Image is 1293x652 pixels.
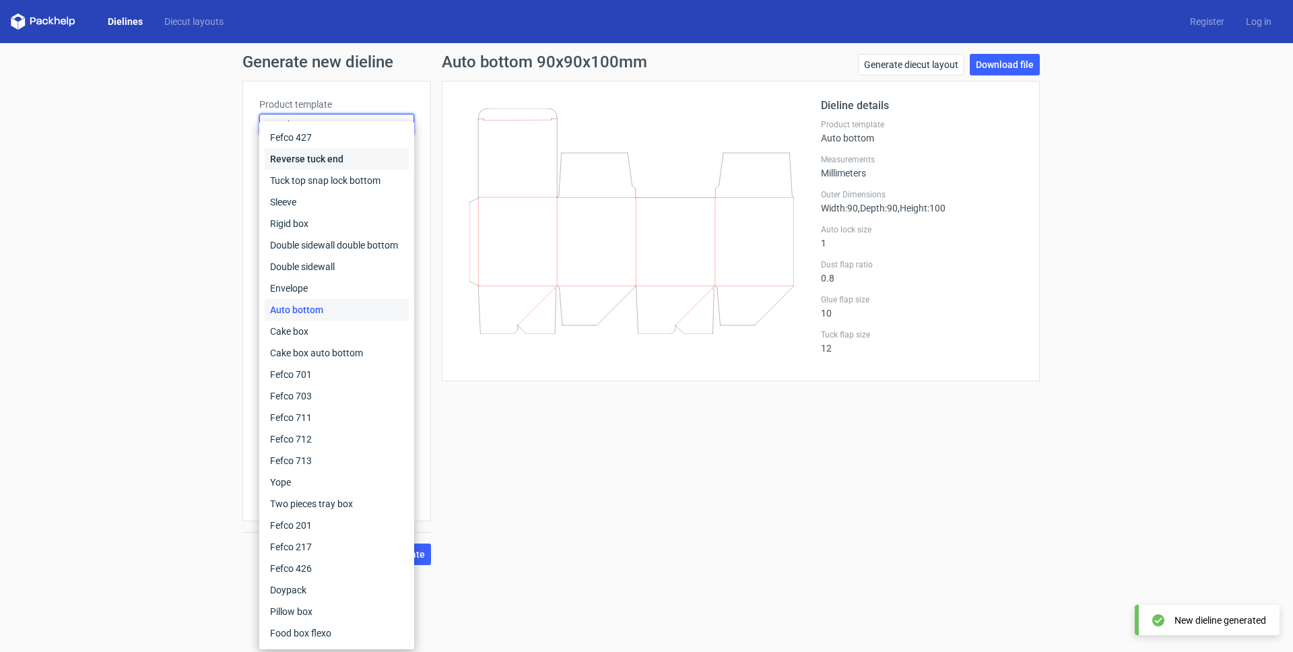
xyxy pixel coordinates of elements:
[858,203,898,214] span: , Depth : 90
[265,407,409,428] div: Fefco 711
[821,203,858,214] span: Width : 90
[265,364,409,385] div: Fefco 701
[821,329,1023,354] div: 12
[265,191,409,213] div: Sleeve
[265,579,409,601] div: Doypack
[265,256,409,278] div: Double sidewall
[265,515,409,536] div: Fefco 201
[265,321,409,342] div: Cake box
[265,471,409,493] div: Yope
[265,450,409,471] div: Fefco 713
[821,294,1023,305] label: Glue flap size
[898,203,946,214] span: , Height : 100
[265,278,409,299] div: Envelope
[242,54,1051,70] h1: Generate new dieline
[442,54,647,70] h1: Auto bottom 90x90x100mm
[821,259,1023,284] div: 0.8
[821,224,1023,235] label: Auto lock size
[265,385,409,407] div: Fefco 703
[97,15,154,28] a: Dielines
[259,98,414,111] label: Product template
[821,329,1023,340] label: Tuck flap size
[821,224,1023,249] div: 1
[265,558,409,579] div: Fefco 426
[858,54,964,75] a: Generate diecut layout
[265,234,409,256] div: Double sidewall double bottom
[265,213,409,234] div: Rigid box
[821,154,1023,165] label: Measurements
[265,493,409,515] div: Two pieces tray box
[821,259,1023,270] label: Dust flap ratio
[821,119,1023,143] div: Auto bottom
[154,15,234,28] a: Diecut layouts
[1179,15,1235,28] a: Register
[821,294,1023,319] div: 10
[821,119,1023,130] label: Product template
[265,622,409,644] div: Food box flexo
[265,127,409,148] div: Fefco 427
[265,601,409,622] div: Pillow box
[265,342,409,364] div: Cake box auto bottom
[265,299,409,321] div: Auto bottom
[970,54,1040,75] a: Download file
[821,189,1023,200] label: Outer Dimensions
[1235,15,1282,28] a: Log in
[265,536,409,558] div: Fefco 217
[265,118,398,131] span: Auto bottom
[265,148,409,170] div: Reverse tuck end
[821,98,1023,114] h2: Dieline details
[821,154,1023,178] div: Millimeters
[1174,614,1266,627] div: New dieline generated
[265,170,409,191] div: Tuck top snap lock bottom
[265,428,409,450] div: Fefco 712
